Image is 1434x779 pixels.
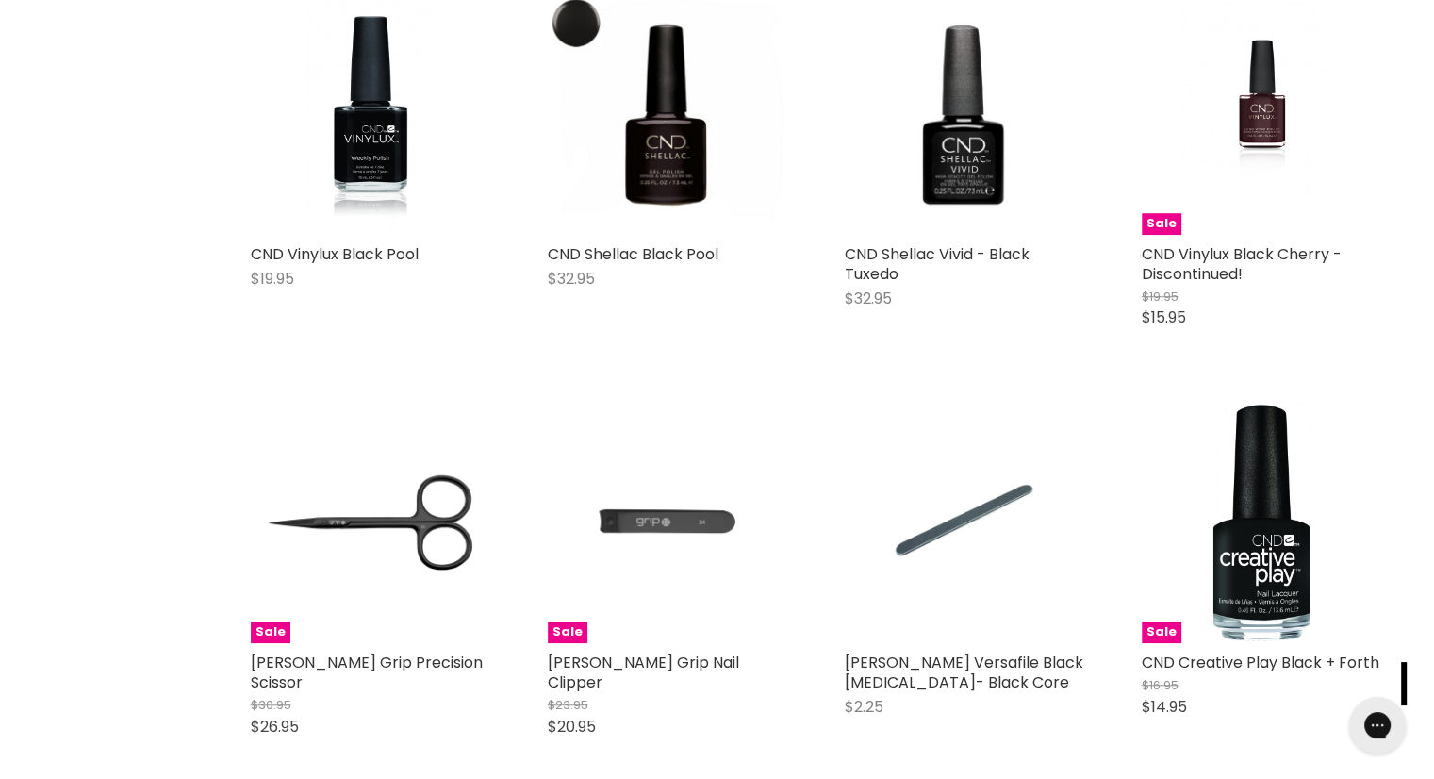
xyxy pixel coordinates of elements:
[251,403,491,643] img: Caron Grip Precision Scissor
[1142,652,1379,673] a: CND Creative Play Black + Forth
[845,243,1030,285] a: CND Shellac Vivid - Black Tuxedo
[1142,676,1179,694] span: $16.95
[548,622,587,643] span: Sale
[1142,403,1382,643] a: CND Creative Play Black + ForthSale
[251,716,299,738] span: $26.95
[1142,696,1187,718] span: $14.95
[1142,243,1342,285] a: CND Vinylux Black Cherry - Discontinued!
[548,716,596,738] span: $20.95
[251,622,290,643] span: Sale
[1142,288,1179,306] span: $19.95
[251,243,419,265] a: CND Vinylux Black Pool
[548,268,595,290] span: $32.95
[1142,307,1186,328] span: $15.95
[548,243,718,265] a: CND Shellac Black Pool
[1181,403,1342,643] img: CND Creative Play Black + Forth
[845,696,883,718] span: $2.25
[251,696,291,714] span: $30.95
[845,288,892,309] span: $32.95
[845,403,1085,643] a: Hawley Versafile Black Grinder- Black Core
[1142,213,1181,235] span: Sale
[548,403,788,643] img: Caron Grip Nail Clipper
[548,696,588,714] span: $23.95
[884,403,1045,643] img: Hawley Versafile Black Grinder- Black Core
[548,403,788,643] a: Caron Grip Nail ClipperSale
[251,268,294,290] span: $19.95
[845,652,1083,693] a: [PERSON_NAME] Versafile Black [MEDICAL_DATA]- Black Core
[251,652,483,693] a: [PERSON_NAME] Grip Precision Scissor
[251,403,491,643] a: Caron Grip Precision ScissorSale
[1142,622,1181,643] span: Sale
[1340,690,1415,760] iframe: Gorgias live chat messenger
[548,652,739,693] a: [PERSON_NAME] Grip Nail Clipper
